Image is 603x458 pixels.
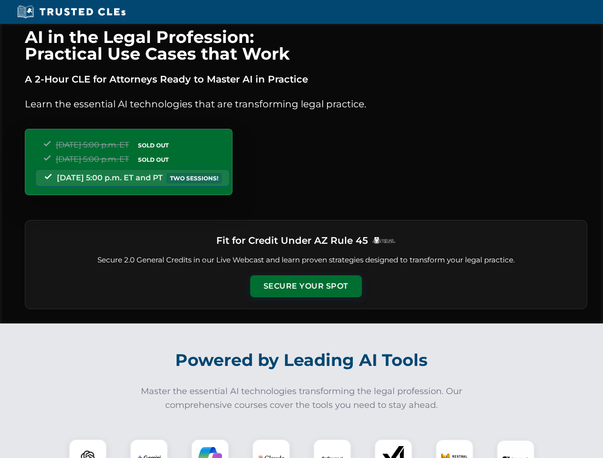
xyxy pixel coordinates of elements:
[250,275,362,297] button: Secure Your Spot
[56,155,129,164] span: [DATE] 5:00 p.m. ET
[135,140,172,150] span: SOLD OUT
[135,385,469,412] p: Master the essential AI technologies transforming the legal profession. Our comprehensive courses...
[25,96,587,112] p: Learn the essential AI technologies that are transforming legal practice.
[25,29,587,62] h1: AI in the Legal Profession: Practical Use Cases that Work
[14,5,128,19] img: Trusted CLEs
[56,140,129,149] span: [DATE] 5:00 p.m. ET
[372,237,396,244] img: Logo
[25,72,587,87] p: A 2-Hour CLE for Attorneys Ready to Master AI in Practice
[216,232,368,249] h3: Fit for Credit Under AZ Rule 45
[135,155,172,165] span: SOLD OUT
[37,343,566,377] h2: Powered by Leading AI Tools
[37,255,575,266] p: Secure 2.0 General Credits in our Live Webcast and learn proven strategies designed to transform ...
